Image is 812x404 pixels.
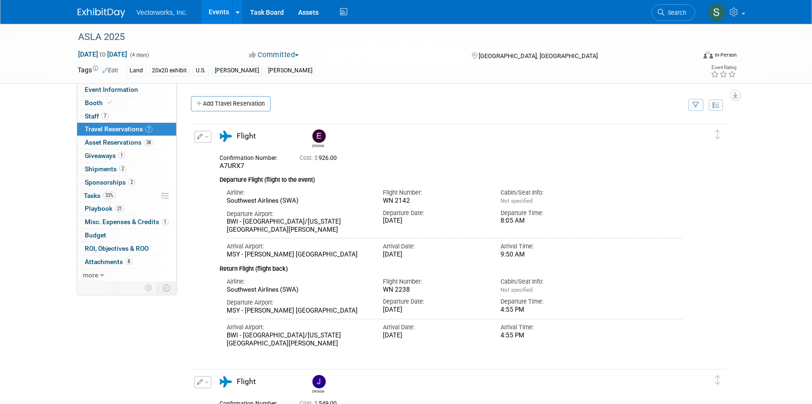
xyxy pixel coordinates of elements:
span: 38 [144,139,153,146]
span: 1 [161,218,169,226]
span: Search [664,9,686,16]
img: Jennifer Niziolek [312,375,326,388]
span: Shipments [85,165,126,173]
span: Attachments [85,258,132,266]
div: Departure Date: [383,297,486,306]
span: Misc. Expenses & Credits [85,218,169,226]
span: 2 [128,178,135,186]
div: [DATE] [383,332,486,340]
div: Confirmation Number: [220,152,285,162]
div: Cabin/Seat Info: [501,188,604,197]
a: Staff7 [77,110,176,123]
div: Arrival Time: [501,323,604,332]
a: Attachments8 [77,256,176,268]
span: 2 [119,165,126,172]
span: Sponsorships [85,178,135,186]
div: Return Flight (flight back) [220,259,682,274]
a: Tasks33% [77,189,176,202]
div: Cabin/Seat Info: [501,277,604,286]
span: (4 days) [129,52,149,58]
button: Committed [246,50,302,60]
span: Vectorworks, Inc. [137,9,188,16]
span: 7 [101,112,109,119]
span: [DATE] [DATE] [78,50,128,59]
a: Giveaways1 [77,149,176,162]
div: Jennifer Niziolek [312,388,324,394]
div: [DATE] [383,217,486,225]
div: BWI - [GEOGRAPHIC_DATA]/[US_STATE][GEOGRAPHIC_DATA][PERSON_NAME] [227,218,369,234]
span: 33% [103,192,116,199]
i: Flight [220,376,232,387]
div: 20x20 exhibit [149,66,190,76]
div: Arrival Airport: [227,323,369,332]
a: Add Travel Reservation [191,96,271,111]
div: 9:50 AM [501,251,604,259]
img: ExhibitDay [78,8,125,18]
div: Departure Airport: [227,210,369,218]
a: Budget [77,229,176,242]
a: Travel Reservations7 [77,123,176,136]
a: Playbook21 [77,202,176,215]
i: Click and drag to move item [715,130,720,139]
i: Filter by Traveler [692,102,699,108]
div: 8:05 AM [501,217,604,225]
a: ROI, Objectives & ROO [77,242,176,255]
div: [PERSON_NAME] [265,66,315,76]
div: Arrival Date: [383,242,486,251]
span: Playbook [85,205,124,212]
span: Not specified [501,286,532,293]
div: ASLA 2025 [75,29,681,46]
div: Airline: [227,188,369,197]
a: more [77,269,176,282]
div: WN 2238 [383,286,486,294]
span: Budget [85,231,106,239]
div: Eric Gilbey [310,129,327,148]
div: [DATE] [383,251,486,259]
div: 4:55 PM [501,332,604,340]
div: Arrival Date: [383,323,486,332]
a: Search [652,4,695,21]
span: 926.00 [300,155,341,161]
div: Airline: [227,277,369,286]
span: Tasks [84,192,116,199]
div: 4:55 PM [501,306,604,314]
span: Booth [85,99,114,107]
span: 21 [115,205,124,212]
div: Southwest Airlines (SWA) [227,286,369,294]
span: Event Information [85,86,138,93]
div: [PERSON_NAME] [212,66,262,76]
div: Southwest Airlines (SWA) [227,197,369,205]
div: Departure Time: [501,209,604,217]
span: Flight [237,132,256,140]
td: Tags [78,65,118,76]
div: MSY - [PERSON_NAME] [GEOGRAPHIC_DATA] [227,307,369,315]
td: Toggle Event Tabs [157,282,176,294]
div: Event Rating [711,65,736,70]
div: Departure Airport: [227,298,369,307]
a: Asset Reservations38 [77,136,176,149]
div: Departure Time: [501,297,604,306]
i: Click and drag to move item [715,375,720,385]
div: Land [127,66,146,76]
span: Travel Reservations [85,125,152,133]
a: Sponsorships2 [77,176,176,189]
span: Flight [237,377,256,386]
a: Misc. Expenses & Credits1 [77,216,176,228]
span: Not specified [501,197,532,204]
span: Giveaways [85,152,125,159]
span: 7 [145,126,152,133]
td: Personalize Event Tab Strip [140,282,157,294]
i: Flight [220,131,232,142]
div: U.S. [193,66,209,76]
span: A7URX7 [220,162,244,169]
span: to [98,50,107,58]
div: MSY - [PERSON_NAME] [GEOGRAPHIC_DATA] [227,251,369,259]
span: 1 [118,152,125,159]
div: Eric Gilbey [312,143,324,148]
span: Staff [85,112,109,120]
a: Shipments2 [77,163,176,176]
div: Arrival Time: [501,242,604,251]
div: Departure Flight (flight to the event) [220,170,682,185]
span: [GEOGRAPHIC_DATA], [GEOGRAPHIC_DATA] [479,52,598,59]
div: Arrival Airport: [227,242,369,251]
